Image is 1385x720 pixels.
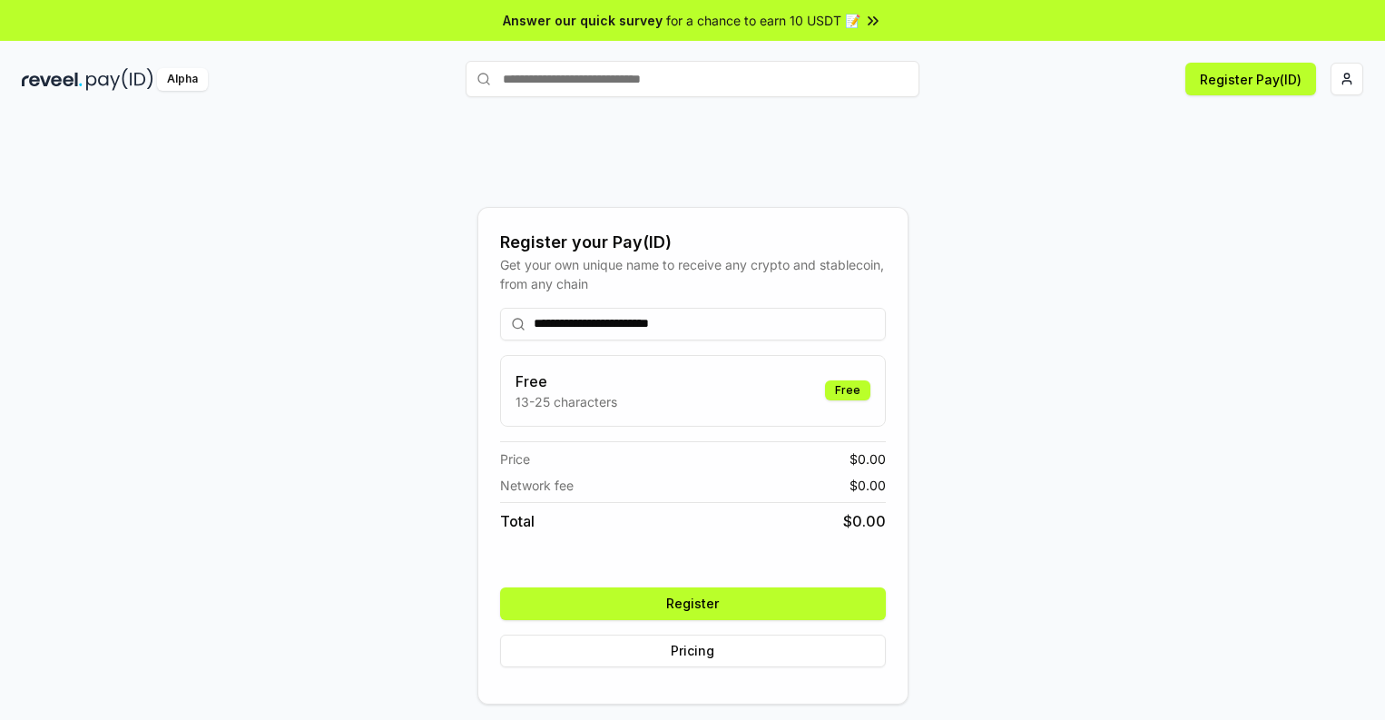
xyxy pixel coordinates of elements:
[22,68,83,91] img: reveel_dark
[1185,63,1316,95] button: Register Pay(ID)
[500,230,886,255] div: Register your Pay(ID)
[843,510,886,532] span: $ 0.00
[500,635,886,667] button: Pricing
[850,449,886,468] span: $ 0.00
[666,11,860,30] span: for a chance to earn 10 USDT 📝
[86,68,153,91] img: pay_id
[850,476,886,495] span: $ 0.00
[500,510,535,532] span: Total
[503,11,663,30] span: Answer our quick survey
[825,380,870,400] div: Free
[500,476,574,495] span: Network fee
[157,68,208,91] div: Alpha
[516,392,617,411] p: 13-25 characters
[500,449,530,468] span: Price
[500,255,886,293] div: Get your own unique name to receive any crypto and stablecoin, from any chain
[500,587,886,620] button: Register
[516,370,617,392] h3: Free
